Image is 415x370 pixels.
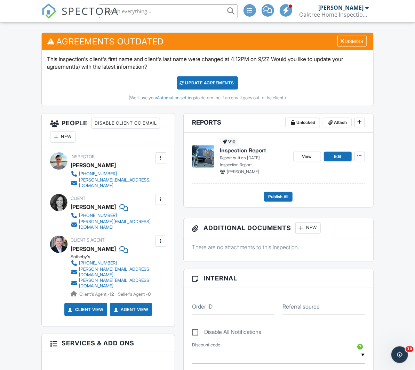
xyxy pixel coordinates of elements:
[71,160,116,170] div: [PERSON_NAME]
[192,243,365,251] p: There are no attachments to this inspection.
[42,50,373,106] div: This inspection's client's first name and client's last name were changed at 4:12PM on 9/27. Woul...
[71,170,153,177] a: [PHONE_NUMBER]
[41,3,57,19] img: The Best Home Inspection Software - Spectora
[391,346,408,363] iframe: Intercom live chat
[110,292,114,297] strong: 12
[79,219,153,230] div: [PERSON_NAME][EMAIL_ADDRESS][DOMAIN_NAME]
[50,132,75,143] div: New
[282,303,320,310] label: Referral source
[177,76,238,90] div: Update Agreements
[337,36,367,47] div: Dismiss
[192,329,261,337] label: Disable All Notifications
[62,3,119,18] span: SPECTORA
[71,267,153,278] a: [PERSON_NAME][EMAIL_ADDRESS][DOMAIN_NAME]
[406,346,414,352] span: 10
[67,306,104,313] a: Client View
[79,177,153,188] div: [PERSON_NAME][EMAIL_ADDRESS][DOMAIN_NAME]
[79,278,153,289] div: [PERSON_NAME][EMAIL_ADDRESS][DOMAIN_NAME]
[184,218,373,238] h3: Additional Documents
[71,202,116,212] div: [PERSON_NAME]
[79,267,153,278] div: [PERSON_NAME][EMAIL_ADDRESS][DOMAIN_NAME]
[79,292,115,297] span: Client's Agent -
[42,334,175,352] h3: Services & Add ons
[71,278,153,289] a: [PERSON_NAME][EMAIL_ADDRESS][DOMAIN_NAME]
[71,237,105,243] span: Client's Agent
[71,177,153,188] a: [PERSON_NAME][EMAIL_ADDRESS][DOMAIN_NAME]
[71,219,153,230] a: [PERSON_NAME][EMAIL_ADDRESS][DOMAIN_NAME]
[71,254,159,260] div: Sotheby's
[295,222,321,234] div: New
[71,196,86,201] span: Client
[192,342,220,348] label: Discount code
[41,9,119,24] a: SPECTORA
[71,212,153,219] a: [PHONE_NUMBER]
[71,260,153,267] a: [PHONE_NUMBER]
[42,113,175,147] h3: People
[79,171,117,177] div: [PHONE_NUMBER]
[148,292,151,297] strong: 0
[71,244,116,254] div: [PERSON_NAME]
[71,154,95,159] span: Inspector
[99,4,238,18] input: Search everything...
[118,292,151,297] span: Seller's Agent -
[300,11,369,18] div: Oaktree Home Inspections
[184,269,373,287] h3: Internal
[319,4,364,11] div: [PERSON_NAME]
[157,95,196,100] a: Automation settings
[42,33,373,50] h3: Agreements Outdated
[47,95,368,101] div: (We'll use your to determine if an email goes out to the client.)
[91,118,160,129] div: Disable Client CC Email
[112,306,148,313] a: Agent View
[79,260,117,266] div: [PHONE_NUMBER]
[79,213,117,218] div: [PHONE_NUMBER]
[192,303,213,310] label: Order ID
